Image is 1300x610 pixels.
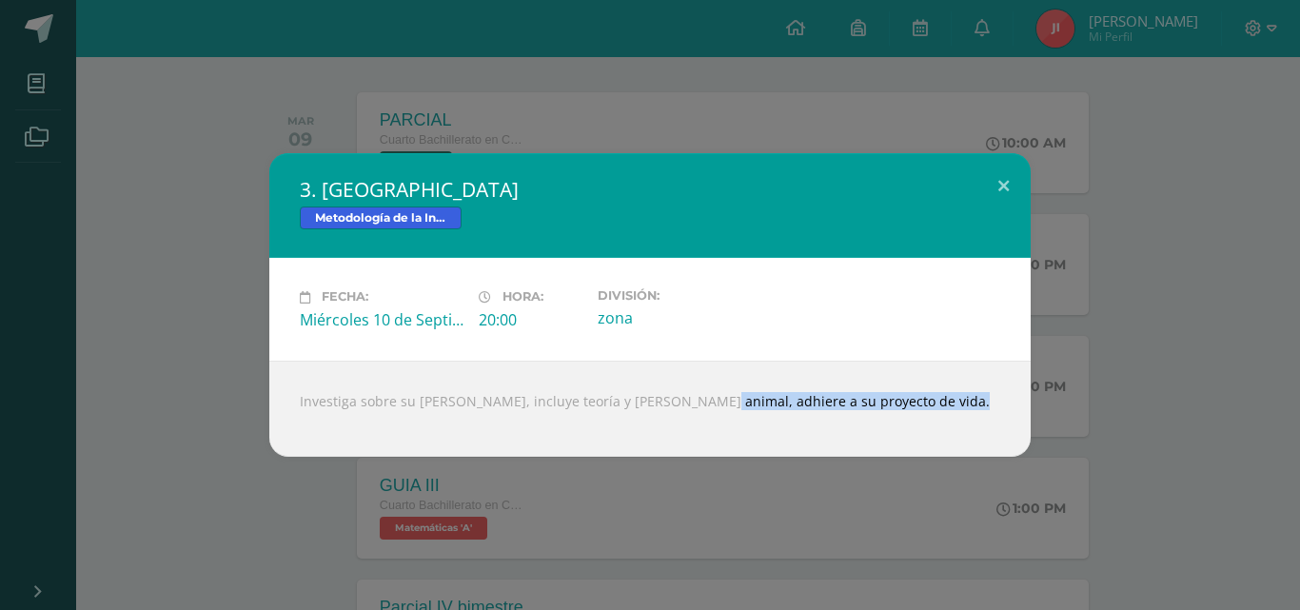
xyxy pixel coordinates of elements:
[300,309,463,330] div: Miércoles 10 de Septiembre
[322,290,368,305] span: Fecha:
[479,309,582,330] div: 20:00
[300,207,462,229] span: Metodología de la Investigación
[502,290,543,305] span: Hora:
[300,176,1000,203] h2: 3. [GEOGRAPHIC_DATA]
[269,361,1031,457] div: Investiga sobre su [PERSON_NAME], incluye teoría y [PERSON_NAME] animal, adhiere a su proyecto de...
[598,307,761,328] div: zona
[598,288,761,303] label: División:
[976,153,1031,218] button: Close (Esc)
